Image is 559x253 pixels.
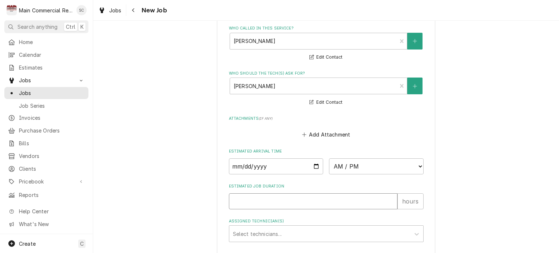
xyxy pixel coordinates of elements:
[229,218,424,224] label: Assigned Technician(s)
[17,23,58,31] span: Search anything
[229,71,424,76] label: Who should the tech(s) ask for?
[259,116,273,120] span: ( if any )
[407,78,423,94] button: Create New Contact
[397,193,424,209] div: hours
[4,20,88,33] button: Search anythingCtrlK
[229,183,424,209] div: Estimated Job Duration
[139,5,167,15] span: New Job
[80,23,84,31] span: K
[4,124,88,137] a: Purchase Orders
[229,158,324,174] input: Date
[19,139,85,147] span: Bills
[229,183,424,189] label: Estimated Job Duration
[128,4,139,16] button: Navigate back
[4,137,88,149] a: Bills
[19,178,74,185] span: Pricebook
[229,25,424,31] label: Who called in this service?
[19,89,85,97] span: Jobs
[229,116,424,122] label: Attachments
[329,158,424,174] select: Time Select
[19,207,84,215] span: Help Center
[109,7,122,14] span: Jobs
[19,220,84,228] span: What's New
[413,84,417,89] svg: Create New Contact
[19,7,72,14] div: Main Commercial Refrigeration Service
[4,218,88,230] a: Go to What's New
[66,23,75,31] span: Ctrl
[80,240,84,248] span: C
[19,76,74,84] span: Jobs
[76,5,87,15] div: SC
[19,165,85,173] span: Clients
[19,38,85,46] span: Home
[407,33,423,50] button: Create New Contact
[229,25,424,62] div: Who called in this service?
[19,127,85,134] span: Purchase Orders
[19,114,85,122] span: Invoices
[4,87,88,99] a: Jobs
[76,5,87,15] div: Sharon Campbell's Avatar
[4,36,88,48] a: Home
[4,100,88,112] a: Job Series
[413,39,417,44] svg: Create New Contact
[7,5,17,15] div: M
[229,71,424,107] div: Who should the tech(s) ask for?
[229,218,424,242] div: Assigned Technician(s)
[4,62,88,74] a: Estimates
[229,149,424,154] label: Estimated Arrival Time
[301,130,352,140] button: Add Attachment
[4,205,88,217] a: Go to Help Center
[4,163,88,175] a: Clients
[308,98,344,107] button: Edit Contact
[95,4,124,16] a: Jobs
[4,175,88,187] a: Go to Pricebook
[4,112,88,124] a: Invoices
[229,149,424,174] div: Estimated Arrival Time
[229,116,424,140] div: Attachments
[19,102,85,110] span: Job Series
[19,191,85,199] span: Reports
[7,5,17,15] div: Main Commercial Refrigeration Service's Avatar
[19,241,36,247] span: Create
[308,53,344,62] button: Edit Contact
[4,150,88,162] a: Vendors
[19,51,85,59] span: Calendar
[4,49,88,61] a: Calendar
[4,74,88,86] a: Go to Jobs
[19,152,85,160] span: Vendors
[19,64,85,71] span: Estimates
[4,189,88,201] a: Reports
